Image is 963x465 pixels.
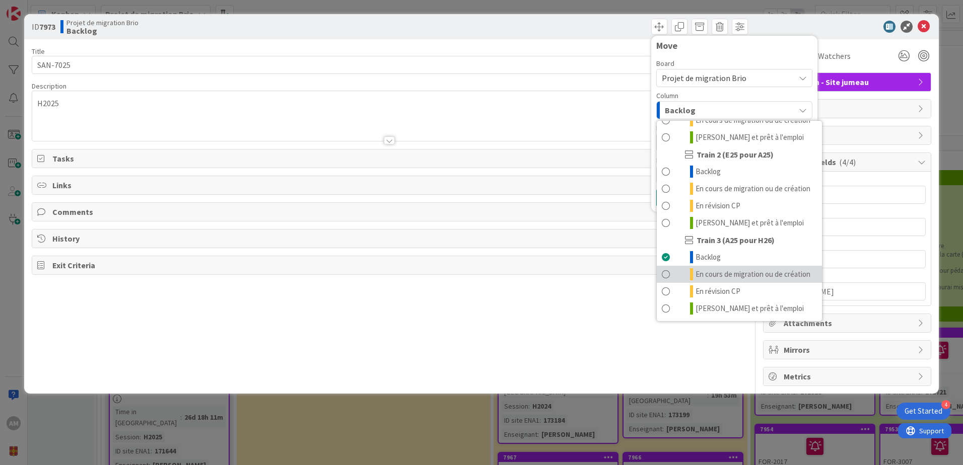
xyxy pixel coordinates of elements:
[37,98,742,109] p: H2025
[839,157,856,167] span: ( 4/4 )
[39,22,55,32] b: 7973
[32,56,747,74] input: type card name here...
[32,21,55,33] span: ID
[696,285,740,297] span: En révision CP
[656,41,812,51] div: Move
[657,214,822,231] a: [PERSON_NAME] et prêt à l'emploi
[657,112,822,129] a: En cours de migration ou de création
[656,101,812,119] button: Backlog
[696,166,721,178] span: Backlog
[897,403,950,420] div: Open Get Started checklist, remaining modules: 4
[52,179,729,191] span: Links
[657,300,822,317] a: [PERSON_NAME] et prêt à l'emploi
[657,283,822,300] a: En révision CP
[32,47,45,56] label: Title
[32,82,66,91] span: Description
[52,232,729,245] span: History
[657,249,822,266] a: Backlog
[657,129,822,146] a: [PERSON_NAME] et prêt à l'emploi
[696,183,810,195] span: En cours de migration ou de création
[941,400,950,409] div: 4
[665,104,696,117] span: Backlog
[656,120,822,322] div: Backlog
[784,370,913,382] span: Metrics
[656,92,678,99] span: Column
[657,163,822,180] a: Backlog
[784,344,913,356] span: Mirrors
[696,131,804,143] span: [PERSON_NAME] et prêt à l'emploi
[696,217,804,229] span: [PERSON_NAME] et prêt à l'emploi
[657,180,822,197] a: En cours de migration ou de création
[52,259,729,271] span: Exit Criteria
[697,234,775,246] span: Train 3 (A25 pour H26)
[52,206,729,218] span: Comments
[696,200,740,212] span: En révision CP
[818,50,851,62] span: Watchers
[905,406,942,416] div: Get Started
[784,129,913,141] span: Block
[697,148,774,161] span: Train 2 (E25 pour A25)
[784,156,913,168] span: Custom Fields
[52,152,729,165] span: Tasks
[66,27,139,35] b: Backlog
[657,197,822,214] a: En révision CP
[784,76,913,88] span: Migration - Site jumeau
[696,251,721,263] span: Backlog
[66,19,139,27] span: Projet de migration Brio
[696,302,804,315] span: [PERSON_NAME] et prêt à l'emploi
[662,73,746,83] span: Projet de migration Brio
[784,103,913,115] span: Dates
[656,60,674,67] span: Board
[657,266,822,283] a: En cours de migration ou de création
[696,268,810,280] span: En cours de migration ou de création
[784,317,913,329] span: Attachments
[21,2,46,14] span: Support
